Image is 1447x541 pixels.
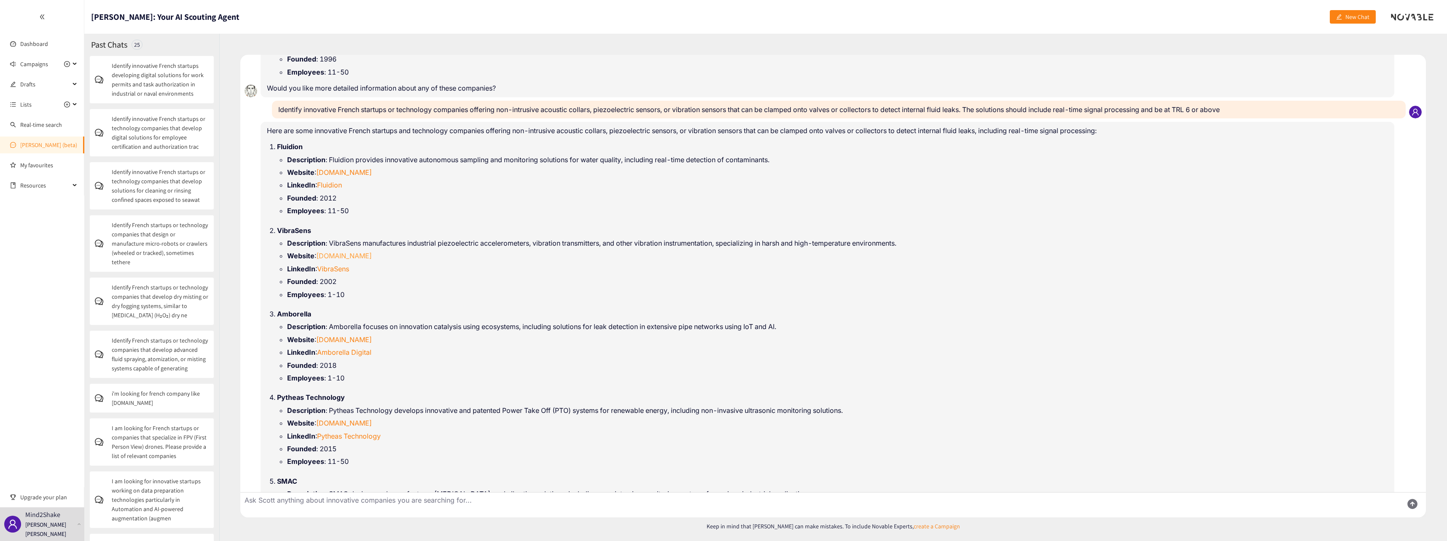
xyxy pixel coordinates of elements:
span: book [10,182,16,188]
strong: Founded [287,194,316,202]
a: [PERSON_NAME] (beta) [20,141,77,149]
li: : SMAC designs and manufactures [MEDICAL_DATA], and vibration solutions, including non-intrusive ... [287,489,1388,498]
span: Drafts [20,76,70,93]
li: : 2015 [287,444,1388,453]
li: : Pytheas Technology develops innovative and patented Power Take Off (PTO) systems for renewable ... [287,406,1388,415]
li: : 2018 [287,361,1388,370]
p: Keep in mind that [PERSON_NAME] can make mistakes. To include Novable Experts, [240,522,1426,531]
span: user [8,519,18,529]
p: Identify French startups or technology companies that develop advanced fluid spraying, atomizatio... [112,336,209,373]
strong: Founded [287,361,316,370]
span: comment [95,394,112,402]
strong: Website [287,335,315,344]
a: [DOMAIN_NAME] [316,335,372,344]
span: unordered-list [10,102,16,107]
strong: Employees [287,290,324,299]
span: comment [95,350,112,359]
p: Mind2Shake [25,509,60,520]
strong: Description [287,322,325,331]
span: sound [10,61,16,67]
strong: VibraSens [277,226,311,235]
span: edit [10,81,16,87]
strong: Founded [287,277,316,286]
a: Fluidion [317,181,342,189]
p: Identify innovative French startups or technology companies that develop solutions for cleaning o... [112,167,209,204]
span: Resources [20,177,70,194]
p: Would you like more detailed information about any of these companies? [267,83,1388,93]
strong: LinkedIn [287,181,315,189]
p: Identify French startups or technology companies that design or manufacture micro-robots or crawl... [112,220,209,267]
p: Identify innovative French startups developing digital solutions for work permits and task author... [112,61,209,98]
a: [DOMAIN_NAME] [316,419,372,427]
a: My favourites [20,157,78,174]
strong: Website [287,168,315,177]
li: : 1-10 [287,373,1388,383]
strong: Amborella [277,310,311,318]
li: : [287,264,1388,273]
a: Real-time search [20,121,62,129]
strong: Website [287,252,315,260]
h2: Past Chats [91,39,127,51]
li: : VibraSens manufactures industrial piezoelectric accelerometers, vibration transmitters, and oth... [287,238,1388,248]
span: comment [95,438,112,446]
textarea: Ask Scott anything about innovative companies you are searching for... [240,493,1396,517]
strong: Description [287,155,325,164]
strong: Pytheas Technology [277,393,345,402]
span: comment [95,239,112,248]
iframe: Chat Widget [1310,450,1447,541]
img: Scott.87bedd56a4696ef791cd.png [240,80,261,102]
span: plus-circle [64,102,70,107]
li: : 11-50 [287,457,1388,466]
span: comment [95,75,112,84]
p: i'm looking for french company like [DOMAIN_NAME] [112,389,209,407]
a: Pytheas Technology [317,432,381,440]
span: comment [95,129,112,137]
li: : 2002 [287,277,1388,286]
span: comment [95,182,112,190]
div: Chat conversation [240,55,1426,492]
span: Campaigns [20,56,48,72]
span: edit [1336,14,1342,21]
li: : [287,180,1388,190]
span: New Chat [1345,12,1369,21]
span: comment [95,495,112,504]
strong: Fluidion [277,142,303,151]
span: plus-circle [64,61,70,67]
strong: Founded [287,445,316,453]
strong: SMAC [277,477,297,485]
span: double-left [39,14,45,20]
strong: Employees [287,68,324,76]
p: [PERSON_NAME] [PERSON_NAME] [25,520,74,538]
a: [DOMAIN_NAME] [316,252,372,260]
div: 25 [132,40,143,50]
a: Dashboard [20,40,48,48]
span: user [1412,108,1419,116]
span: Lists [20,96,32,113]
strong: Description [287,239,325,247]
li: : 2012 [287,193,1388,203]
strong: Description [287,490,325,498]
span: comment [95,297,112,305]
p: Here are some innovative French startups and technology companies offering non-intrusive acoustic... [267,126,1388,135]
strong: Employees [287,457,324,466]
a: [DOMAIN_NAME] [316,168,372,177]
li: : 11-50 [287,206,1388,215]
li: : [287,431,1388,441]
a: create a Campaign [914,522,960,530]
p: Identify innovative French startups or technology companies that develop digital solutions for em... [112,114,209,151]
strong: LinkedIn [287,432,315,440]
button: editNew Chat [1330,10,1376,24]
strong: Description [287,406,325,415]
a: VibraSens [317,265,349,273]
li: : Fluidion provides innovative autonomous sampling and monitoring solutions for water quality, in... [287,155,1388,164]
li: : [287,335,1388,344]
strong: LinkedIn [287,265,315,273]
p: Identify French startups or technology companies that develop dry misting or dry fogging systems,... [112,283,209,320]
li: : [287,348,1388,357]
li: : [287,168,1388,177]
strong: Employees [287,374,324,382]
p: I am looking for French startups or companies that specialize in FPV (First Person View) drones. ... [112,423,209,461]
span: Upgrade your plan [20,489,78,506]
li: : 11-50 [287,67,1388,77]
div: Widget de chat [1310,450,1447,541]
